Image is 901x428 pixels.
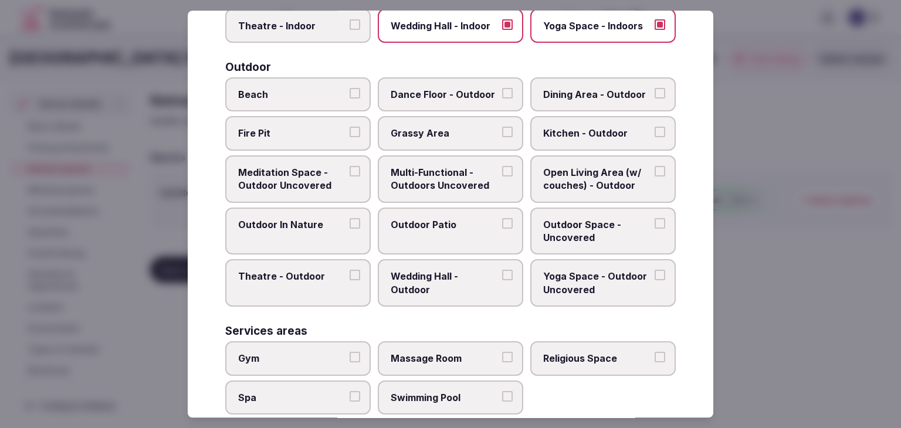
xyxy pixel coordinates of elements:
[502,270,513,281] button: Wedding Hall - Outdoor
[543,19,651,32] span: Yoga Space - Indoors
[350,88,360,98] button: Beach
[238,352,346,365] span: Gym
[238,391,346,404] span: Spa
[225,62,271,73] h3: Outdoor
[350,166,360,176] button: Meditation Space - Outdoor Uncovered
[655,270,665,281] button: Yoga Space - Outdoor Uncovered
[391,352,499,365] span: Massage Room
[238,19,346,32] span: Theatre - Indoor
[391,19,499,32] span: Wedding Hall - Indoor
[502,166,513,176] button: Multi-Functional - Outdoors Uncovered
[238,166,346,192] span: Meditation Space - Outdoor Uncovered
[655,352,665,362] button: Religious Space
[238,218,346,231] span: Outdoor In Nature
[502,19,513,30] button: Wedding Hall - Indoor
[543,127,651,140] span: Kitchen - Outdoor
[543,218,651,244] span: Outdoor Space - Uncovered
[502,218,513,229] button: Outdoor Patio
[350,352,360,362] button: Gym
[350,19,360,30] button: Theatre - Indoor
[502,391,513,402] button: Swimming Pool
[391,166,499,192] span: Multi-Functional - Outdoors Uncovered
[543,352,651,365] span: Religious Space
[391,218,499,231] span: Outdoor Patio
[543,88,651,101] span: Dining Area - Outdoor
[350,270,360,281] button: Theatre - Outdoor
[238,270,346,283] span: Theatre - Outdoor
[543,166,651,192] span: Open Living Area (w/ couches) - Outdoor
[391,270,499,297] span: Wedding Hall - Outdoor
[543,270,651,297] span: Yoga Space - Outdoor Uncovered
[350,127,360,138] button: Fire Pit
[502,88,513,98] button: Dance Floor - Outdoor
[655,127,665,138] button: Kitchen - Outdoor
[655,88,665,98] button: Dining Area - Outdoor
[225,325,307,337] h3: Services areas
[502,127,513,138] button: Grassy Area
[502,352,513,362] button: Massage Room
[238,127,346,140] span: Fire Pit
[238,88,346,101] span: Beach
[391,127,499,140] span: Grassy Area
[655,218,665,229] button: Outdoor Space - Uncovered
[350,391,360,402] button: Spa
[655,19,665,30] button: Yoga Space - Indoors
[655,166,665,176] button: Open Living Area (w/ couches) - Outdoor
[391,88,499,101] span: Dance Floor - Outdoor
[350,218,360,229] button: Outdoor In Nature
[391,391,499,404] span: Swimming Pool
